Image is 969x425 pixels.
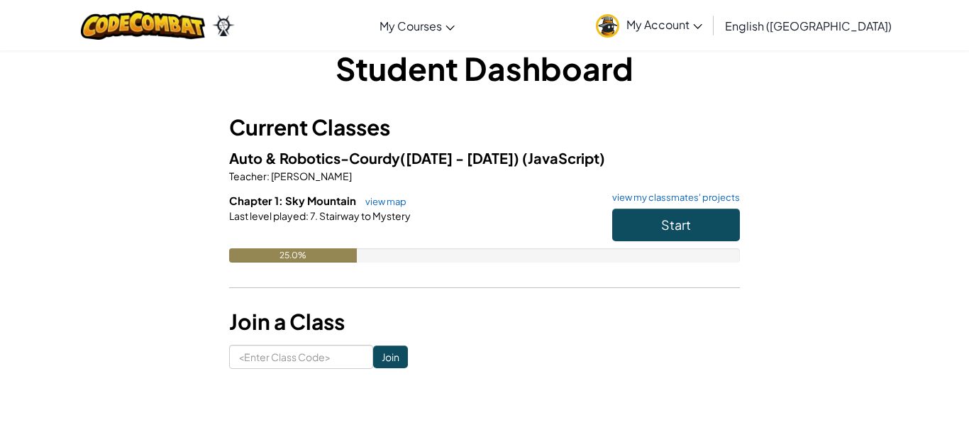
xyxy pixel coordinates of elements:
span: My Courses [380,18,442,33]
span: : [267,170,270,182]
span: English ([GEOGRAPHIC_DATA]) [725,18,892,33]
a: My Account [589,3,709,48]
img: CodeCombat logo [81,11,205,40]
span: Stairway to Mystery [318,209,411,222]
span: Last level played [229,209,306,222]
a: English ([GEOGRAPHIC_DATA]) [718,6,899,45]
span: Teacher [229,170,267,182]
h3: Join a Class [229,306,740,338]
span: 7. [309,209,318,222]
h3: Current Classes [229,111,740,143]
a: My Courses [372,6,462,45]
span: : [306,209,309,222]
span: Chapter 1: Sky Mountain [229,194,358,207]
span: Start [661,216,691,233]
a: view my classmates' projects [605,193,740,202]
span: [PERSON_NAME] [270,170,352,182]
input: <Enter Class Code> [229,345,373,369]
input: Join [373,346,408,368]
div: 25.0% [229,248,357,263]
button: Start [612,209,740,241]
span: (JavaScript) [522,149,605,167]
h1: Student Dashboard [229,46,740,90]
img: Ozaria [212,15,235,36]
a: view map [358,196,406,207]
span: My Account [626,17,702,32]
img: avatar [596,14,619,38]
span: Auto & Robotics-Courdy([DATE] - [DATE]) [229,149,522,167]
